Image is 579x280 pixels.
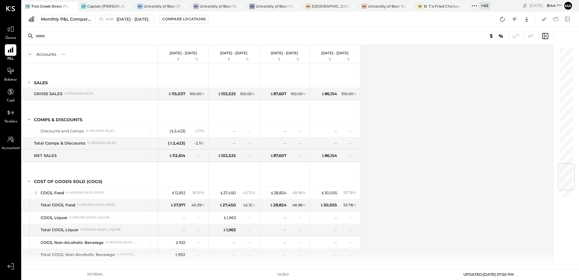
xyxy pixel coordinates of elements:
div: -- [298,128,306,133]
div: % of (4105) Sales, Food [77,203,115,207]
div: -- [349,252,356,257]
div: % [288,57,308,62]
div: 115,037 [168,91,185,97]
div: % [339,57,358,62]
div: -- [349,128,356,133]
div: 112,614 [169,153,185,158]
span: $ [321,91,325,96]
div: University of Beer [PERSON_NAME] [144,4,181,9]
a: Queue [0,23,21,41]
div: COGS, Food [41,190,64,196]
span: % [303,190,306,195]
div: copy link [522,2,528,9]
div: COGS, Packaging [41,265,75,270]
div: -- [233,240,236,245]
div: Uo [305,4,311,9]
div: COGS, Liquor [41,215,67,221]
div: -- [197,240,205,245]
div: -- [197,215,205,220]
a: P&L [0,44,21,62]
div: -- [197,227,205,232]
div: - 2.11 [194,141,205,146]
div: Captain [PERSON_NAME]'s Eufaula [87,4,125,9]
span: $ [223,215,227,220]
span: $ [270,153,273,158]
div: -- [349,141,356,146]
div: % of (4110) Sales, Liquor [80,228,121,232]
div: 48.98 [292,190,306,195]
div: % of GROSS SALES [77,265,106,269]
span: Cash [7,98,15,104]
span: $ [175,265,178,270]
div: -- [233,252,236,258]
div: Compare Locations [162,16,206,22]
div: University of Beer Folsom [256,4,293,9]
div: COST OF GOODS SOLD (COGS) [34,178,102,185]
div: BT [418,4,423,9]
div: 30,055 [320,202,337,208]
div: -- [182,215,185,221]
div: -- [247,240,255,245]
div: Total Comps & Discounts [34,140,85,146]
div: $ [262,57,286,62]
div: -- [283,128,286,134]
span: Balance [4,77,17,83]
div: 0.44 [193,265,205,270]
div: -- [298,240,306,245]
div: University of Beer Roseville [368,4,405,9]
div: -- [247,227,255,232]
div: Discounts and Comps [41,128,84,134]
span: Vendors [4,119,17,125]
div: 27,450 [220,190,236,196]
span: % [201,265,205,269]
span: $ [270,202,273,207]
span: $ [321,153,325,158]
span: $ [270,91,273,96]
div: Uo [362,4,367,9]
div: 1,963 [223,227,236,233]
p: [DATE] - [DATE] [321,51,349,55]
span: $ [168,91,171,96]
span: $ [320,202,323,207]
div: -- [298,153,306,158]
div: 42.12 [243,202,255,208]
div: -- [233,265,236,270]
div: % [237,57,257,62]
div: $ [313,57,337,62]
div: Total COGS, Non-Alcoholic Beverage [41,252,115,258]
span: Queue [5,35,16,41]
span: $ [171,128,174,133]
div: -- [349,265,356,270]
div: + 45 [479,2,490,9]
div: [DATE] [529,3,562,8]
div: Uo [249,4,255,9]
div: COGS, Non-Alcoholic Beverage [41,240,104,245]
div: -- [247,265,255,270]
div: Total COGS, Liquor [41,227,78,233]
span: % [201,141,205,145]
div: 30,055 [321,190,337,196]
div: -- [283,215,286,221]
button: Ma [563,1,573,11]
p: [DATE] - [DATE] [170,51,197,55]
div: -- [349,153,356,158]
div: 40.39 [191,202,205,208]
div: Uo [193,4,199,9]
div: 87,607 [270,91,286,97]
div: University of Beer Rocklin [200,4,237,9]
span: % [353,190,356,195]
a: Balance [0,65,21,83]
div: [GEOGRAPHIC_DATA] [312,4,349,9]
div: 508 [175,265,185,270]
div: 27,450 [219,202,236,208]
div: -- [349,227,356,232]
div: v 4.33.0 [277,272,289,277]
span: $ [175,240,179,245]
div: -- [247,252,255,257]
div: Accounts [36,51,56,57]
div: -- [298,252,306,257]
span: [DATE] - [DATE] [117,16,148,22]
span: % [201,91,205,96]
a: Cash [0,86,21,104]
span: Accountant [2,146,20,151]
